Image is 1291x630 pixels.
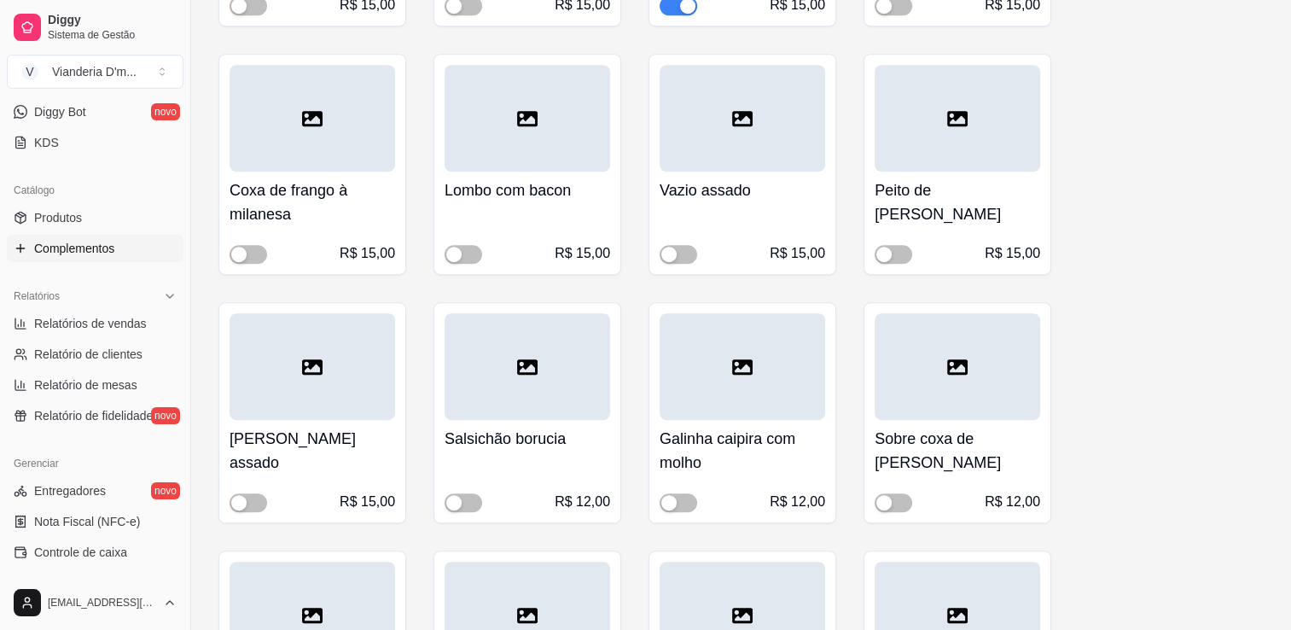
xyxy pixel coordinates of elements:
[34,103,86,120] span: Diggy Bot
[875,178,1040,226] h4: Peito de [PERSON_NAME]
[7,7,183,48] a: DiggySistema de Gestão
[34,482,106,499] span: Entregadores
[230,178,395,226] h4: Coxa de frango à milanesa
[34,346,142,363] span: Relatório de clientes
[34,407,153,424] span: Relatório de fidelidade
[445,427,610,451] h4: Salsichão borucia
[230,427,395,475] h4: [PERSON_NAME] assado
[445,178,610,202] h4: Lombo com bacon
[14,289,60,303] span: Relatórios
[7,98,183,125] a: Diggy Botnovo
[7,341,183,368] a: Relatório de clientes
[770,492,825,512] div: R$ 12,00
[34,134,59,151] span: KDS
[770,243,825,264] div: R$ 15,00
[48,13,177,28] span: Diggy
[660,178,825,202] h4: Vazio assado
[34,209,82,226] span: Produtos
[34,575,125,592] span: Controle de fiado
[7,450,183,477] div: Gerenciar
[7,310,183,337] a: Relatórios de vendas
[34,240,114,257] span: Complementos
[555,243,610,264] div: R$ 15,00
[21,63,38,80] span: V
[34,544,127,561] span: Controle de caixa
[340,492,395,512] div: R$ 15,00
[7,539,183,566] a: Controle de caixa
[7,204,183,231] a: Produtos
[985,243,1040,264] div: R$ 15,00
[985,492,1040,512] div: R$ 12,00
[340,243,395,264] div: R$ 15,00
[7,582,183,623] button: [EMAIL_ADDRESS][DOMAIN_NAME]
[7,477,183,505] a: Entregadoresnovo
[48,28,177,42] span: Sistema de Gestão
[660,427,825,475] h4: Galinha caipira com molho
[7,235,183,262] a: Complementos
[48,596,156,610] span: [EMAIL_ADDRESS][DOMAIN_NAME]
[34,513,140,530] span: Nota Fiscal (NFC-e)
[34,376,137,394] span: Relatório de mesas
[7,55,183,89] button: Select a team
[7,371,183,399] a: Relatório de mesas
[7,508,183,535] a: Nota Fiscal (NFC-e)
[875,427,1040,475] h4: Sobre coxa de [PERSON_NAME]
[555,492,610,512] div: R$ 12,00
[52,63,137,80] div: Vianderia D'm ...
[7,569,183,597] a: Controle de fiado
[7,177,183,204] div: Catálogo
[7,129,183,156] a: KDS
[7,402,183,429] a: Relatório de fidelidadenovo
[34,315,147,332] span: Relatórios de vendas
